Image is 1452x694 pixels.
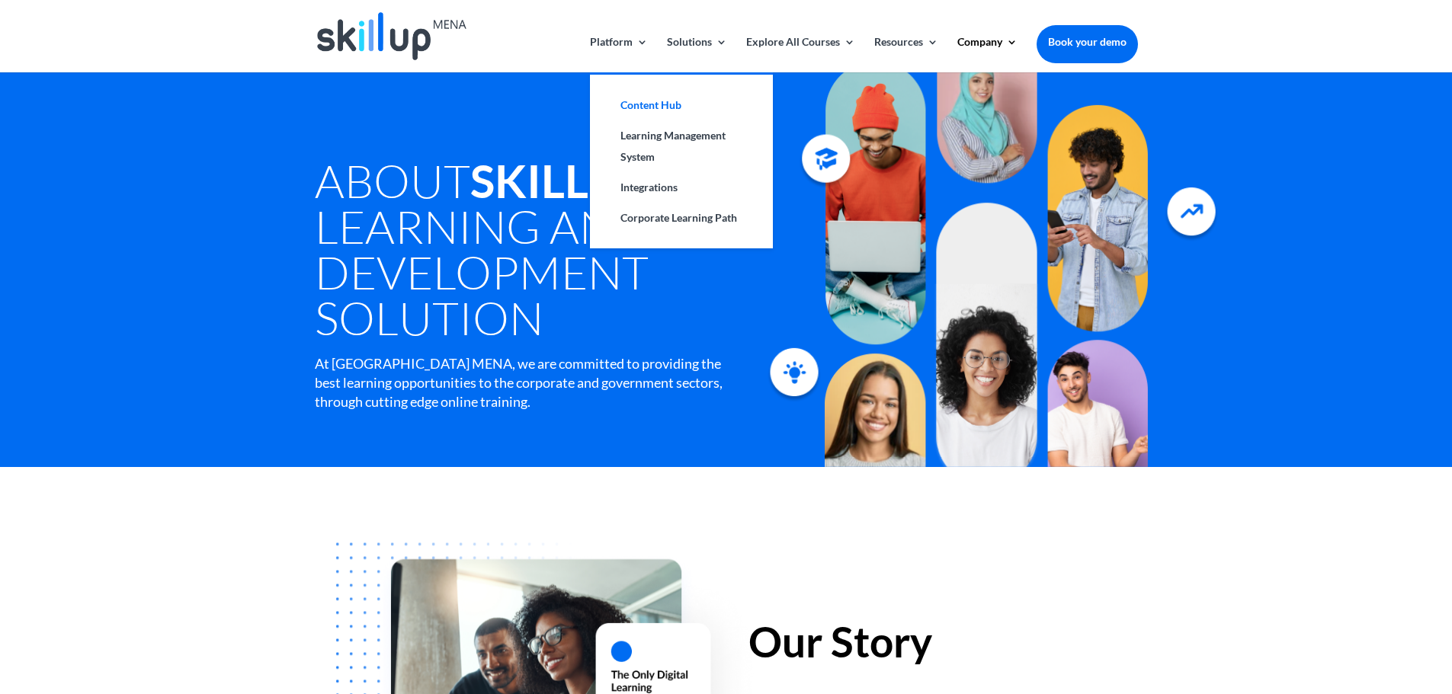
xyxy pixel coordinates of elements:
[1037,25,1138,59] a: Book your demo
[748,621,1137,670] h2: Our Story
[315,158,790,348] h1: About | Learning and Development Solution
[605,90,758,120] a: Content Hub
[746,37,855,72] a: Explore All Courses
[605,172,758,203] a: Integrations
[667,37,727,72] a: Solutions
[590,37,648,72] a: Platform
[315,354,724,412] div: At [GEOGRAPHIC_DATA] MENA, we are committed to providing the best learning opportunities to the c...
[957,37,1018,72] a: Company
[470,153,651,208] strong: SkillUp
[605,120,758,172] a: Learning Management System
[1376,621,1452,694] iframe: Chat Widget
[874,37,938,72] a: Resources
[605,203,758,233] a: Corporate Learning Path
[317,12,466,60] img: Skillup Mena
